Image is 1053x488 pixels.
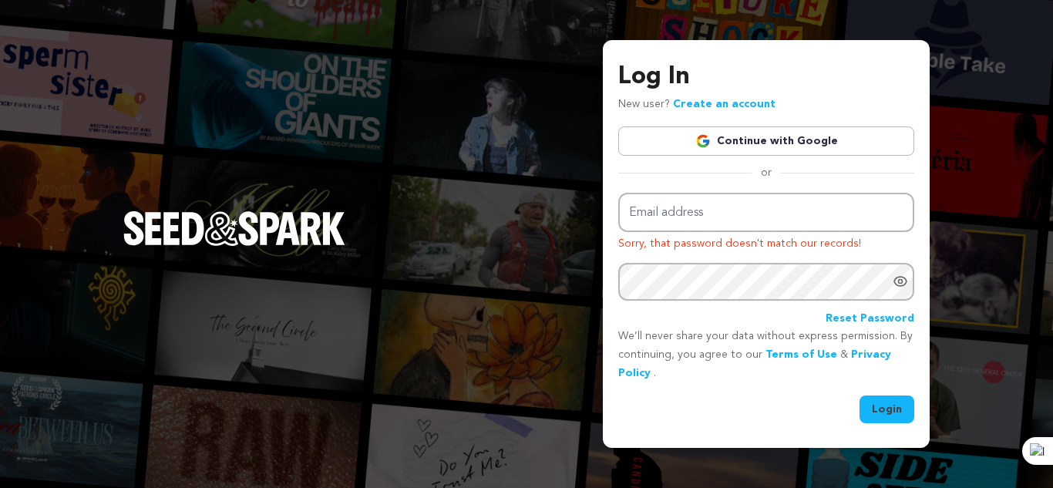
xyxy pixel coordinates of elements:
a: Create an account [673,99,775,109]
img: Google logo [695,133,711,149]
a: Show password as plain text. Warning: this will display your password on the screen. [893,274,908,289]
span: or [752,165,781,180]
h3: Log In [618,59,914,96]
a: Privacy Policy [618,349,891,379]
input: Email address [618,193,914,232]
button: Login [860,395,914,423]
a: Terms of Use [765,349,837,360]
a: Continue with Google [618,126,914,156]
a: Reset Password [826,310,914,328]
p: Sorry, that password doesn't match our records! [618,235,914,254]
a: Seed&Spark Homepage [123,211,345,276]
img: Seed&Spark Logo [123,211,345,245]
p: New user? [618,96,775,114]
p: We’ll never share your data without express permission. By continuing, you agree to our & . [618,328,914,382]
